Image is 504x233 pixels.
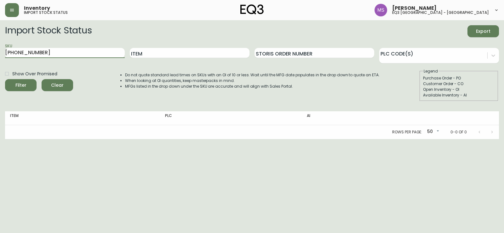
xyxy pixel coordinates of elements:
[425,127,440,137] div: 50
[375,4,387,16] img: 1b6e43211f6f3cc0b0729c9049b8e7af
[42,79,73,91] button: Clear
[5,79,37,91] button: Filter
[5,111,160,125] th: Item
[24,6,50,11] span: Inventory
[24,11,68,15] h5: import stock status
[12,71,57,77] span: Show Over Promised
[472,27,494,35] span: Export
[5,25,92,37] h2: Import Stock Status
[392,6,437,11] span: [PERSON_NAME]
[125,78,380,84] li: When looking at OI quantities, keep masterpacks in mind.
[423,81,495,87] div: Customer Order - CO
[450,129,467,135] p: 0-0 of 0
[423,68,438,74] legend: Legend
[240,4,264,15] img: logo
[392,11,489,15] h5: eq3 [GEOGRAPHIC_DATA] - [GEOGRAPHIC_DATA]
[423,87,495,92] div: Open Inventory - OI
[423,75,495,81] div: Purchase Order - PO
[125,72,380,78] li: Do not quote standard lead times on SKUs with an OI of 10 or less. Wait until the MFG date popula...
[467,25,499,37] button: Export
[302,111,415,125] th: AI
[392,129,422,135] p: Rows per page:
[125,84,380,89] li: MFGs listed in the drop down under the SKU are accurate and will align with Sales Portal.
[15,81,26,89] div: Filter
[160,111,302,125] th: PLC
[47,81,68,89] span: Clear
[423,92,495,98] div: Available Inventory - AI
